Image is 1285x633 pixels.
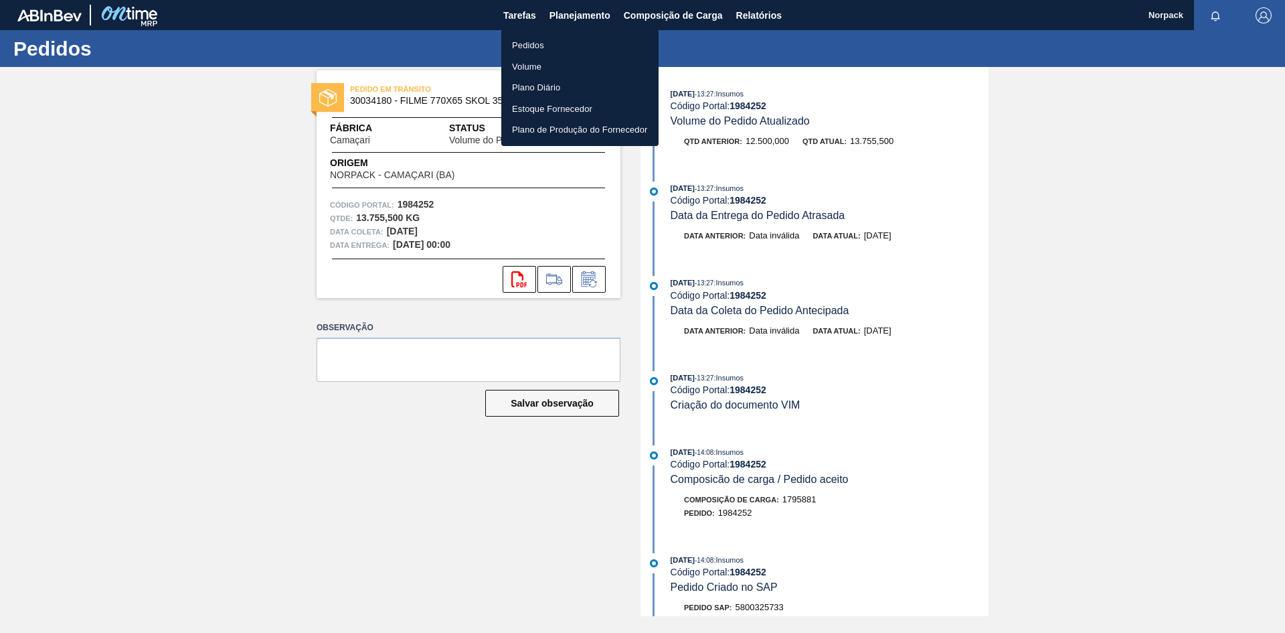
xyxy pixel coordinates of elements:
a: Estoque Fornecedor [501,98,659,120]
a: Volume [501,56,659,78]
a: Pedidos [501,35,659,56]
a: Plano de Produção do Fornecedor [501,119,659,141]
a: Plano Diário [501,77,659,98]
